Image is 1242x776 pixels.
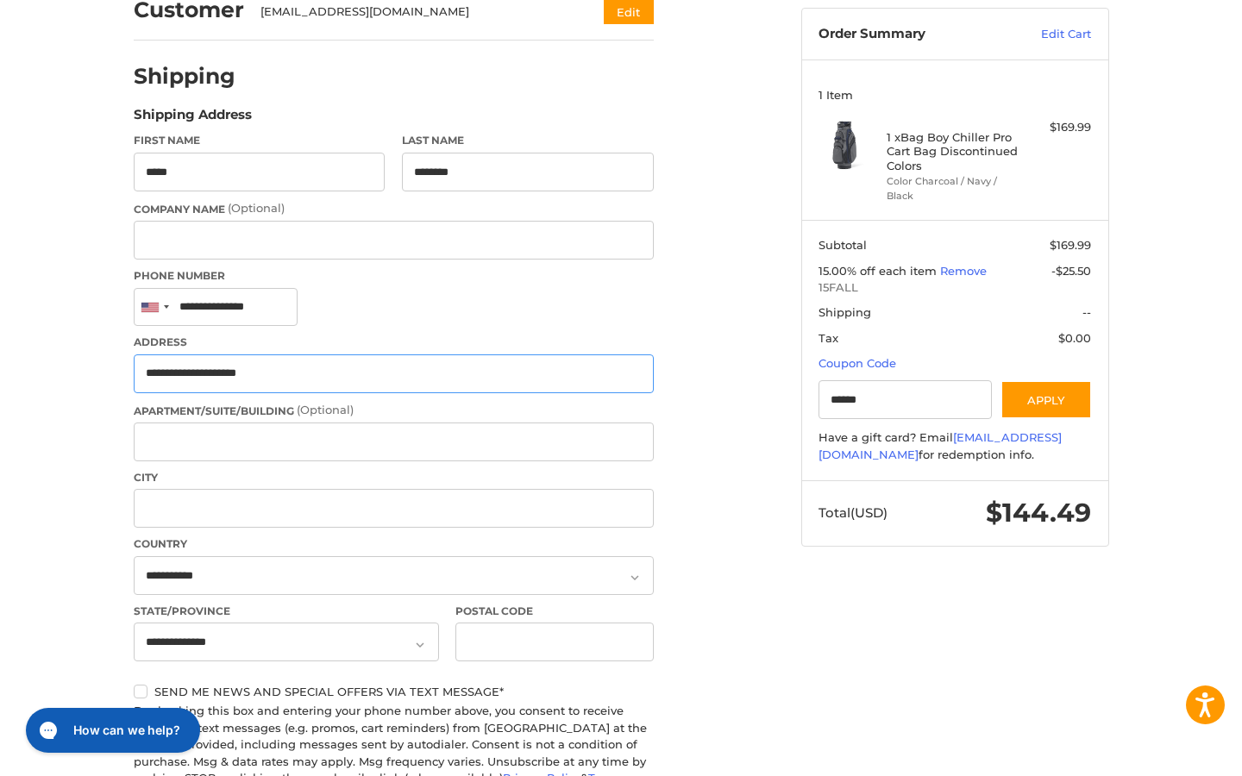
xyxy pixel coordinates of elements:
[819,26,1004,43] h3: Order Summary
[134,536,654,552] label: Country
[17,702,205,759] iframe: Gorgias live chat messenger
[1051,264,1091,278] span: -$25.50
[135,289,174,326] div: United States: +1
[134,133,386,148] label: First Name
[134,200,654,217] label: Company Name
[134,685,654,698] label: Send me news and special offers via text message*
[1058,331,1091,345] span: $0.00
[1004,26,1091,43] a: Edit Cart
[1082,305,1091,319] span: --
[1023,119,1091,136] div: $169.99
[134,470,654,485] label: City
[819,429,1091,463] div: Have a gift card? Email for redemption info.
[819,305,871,319] span: Shipping
[819,238,867,252] span: Subtotal
[1050,238,1091,252] span: $169.99
[134,604,439,619] label: State/Province
[297,403,354,416] small: (Optional)
[819,430,1062,461] a: [EMAIL_ADDRESS][DOMAIN_NAME]
[819,331,838,345] span: Tax
[134,402,654,419] label: Apartment/Suite/Building
[887,130,1019,172] h4: 1 x Bag Boy Chiller Pro Cart Bag Discontinued Colors
[402,133,654,148] label: Last Name
[819,380,992,419] input: Gift Certificate or Coupon Code
[819,356,896,370] a: Coupon Code
[455,604,654,619] label: Postal Code
[986,497,1091,529] span: $144.49
[134,63,235,90] h2: Shipping
[134,335,654,350] label: Address
[887,174,1019,203] li: Color Charcoal / Navy / Black
[819,504,888,521] span: Total (USD)
[819,88,1091,102] h3: 1 Item
[819,264,940,278] span: 15.00% off each item
[228,201,285,215] small: (Optional)
[1000,380,1092,419] button: Apply
[134,105,252,133] legend: Shipping Address
[260,3,570,21] div: [EMAIL_ADDRESS][DOMAIN_NAME]
[134,268,654,284] label: Phone Number
[819,279,1091,297] span: 15FALL
[940,264,987,278] a: Remove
